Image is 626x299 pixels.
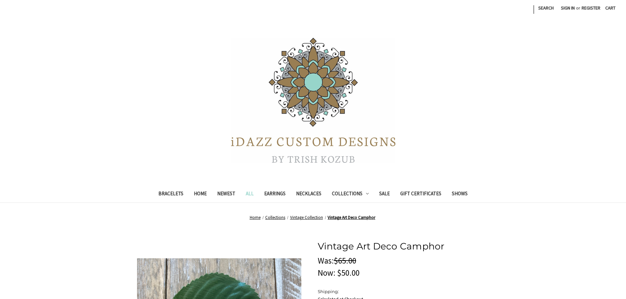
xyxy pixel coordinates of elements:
a: Gift Certificates [395,186,447,203]
span: Cart [605,5,615,11]
img: iDazz Custom Designs [231,38,395,163]
a: Home [189,186,212,203]
a: All [241,186,259,203]
a: Newest [212,186,241,203]
a: Collections [265,215,285,220]
a: Bracelets [153,186,189,203]
a: Necklaces [291,186,327,203]
h1: Vintage Art Deco Camphor [318,239,497,253]
a: Shows [447,186,473,203]
a: Vintage Art Deco Camphor [328,215,375,220]
a: Vintage Collection [290,215,323,220]
nav: Breadcrumb [130,214,497,221]
span: $50.00 [337,267,359,278]
li: | [532,3,535,15]
span: Now: [318,267,336,278]
a: Collections [327,186,374,203]
a: Home [250,215,261,220]
span: $65.00 [334,255,356,266]
dt: Shipping: [318,288,495,295]
div: Was: [318,255,497,267]
a: Sale [374,186,395,203]
span: or [575,5,581,11]
a: Earrings [259,186,291,203]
